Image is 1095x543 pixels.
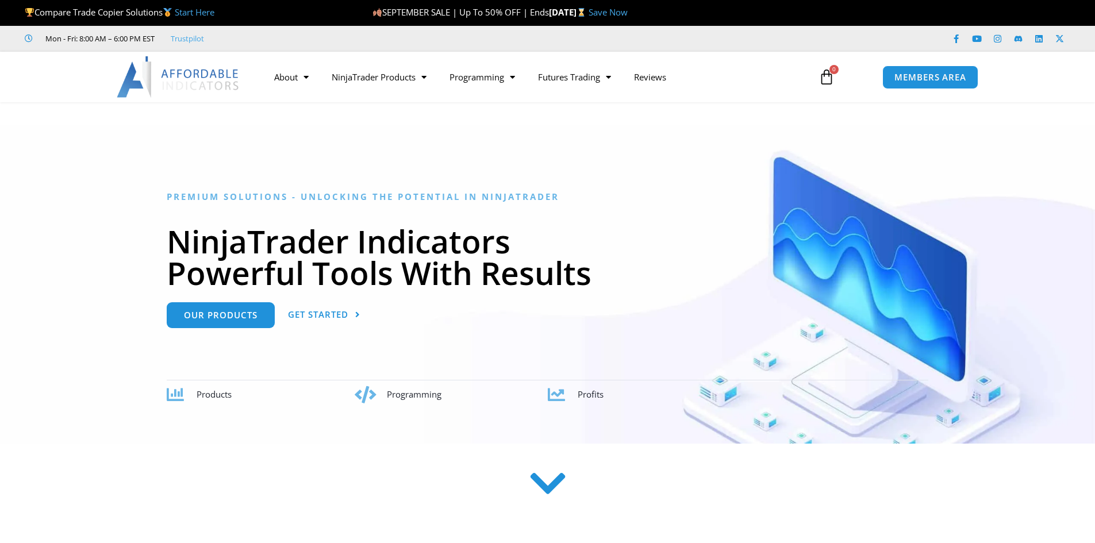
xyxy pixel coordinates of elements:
a: Save Now [589,6,628,18]
img: 🍂 [373,8,382,17]
a: Start Here [175,6,214,18]
img: 🥇 [163,8,172,17]
span: Products [197,388,232,400]
span: Get Started [288,310,348,319]
strong: [DATE] [549,6,589,18]
a: NinjaTrader Products [320,64,438,90]
span: 0 [829,65,839,74]
img: ⌛ [577,8,586,17]
a: 0 [801,60,852,94]
h6: Premium Solutions - Unlocking the Potential in NinjaTrader [167,191,928,202]
img: LogoAI [117,56,240,98]
span: MEMBERS AREA [894,73,966,82]
a: Get Started [288,302,360,328]
span: Profits [578,388,604,400]
a: Our Products [167,302,275,328]
span: Our Products [184,311,258,319]
a: Programming [438,64,527,90]
span: Mon - Fri: 8:00 AM – 6:00 PM EST [43,32,155,45]
a: MEMBERS AREA [882,66,978,89]
span: SEPTEMBER SALE | Up To 50% OFF | Ends [372,6,549,18]
a: About [263,64,320,90]
img: 🏆 [25,8,34,17]
span: Programming [387,388,441,400]
h1: NinjaTrader Indicators Powerful Tools With Results [167,225,928,288]
a: Trustpilot [171,32,204,45]
a: Futures Trading [527,64,623,90]
span: Compare Trade Copier Solutions [25,6,214,18]
nav: Menu [263,64,805,90]
a: Reviews [623,64,678,90]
